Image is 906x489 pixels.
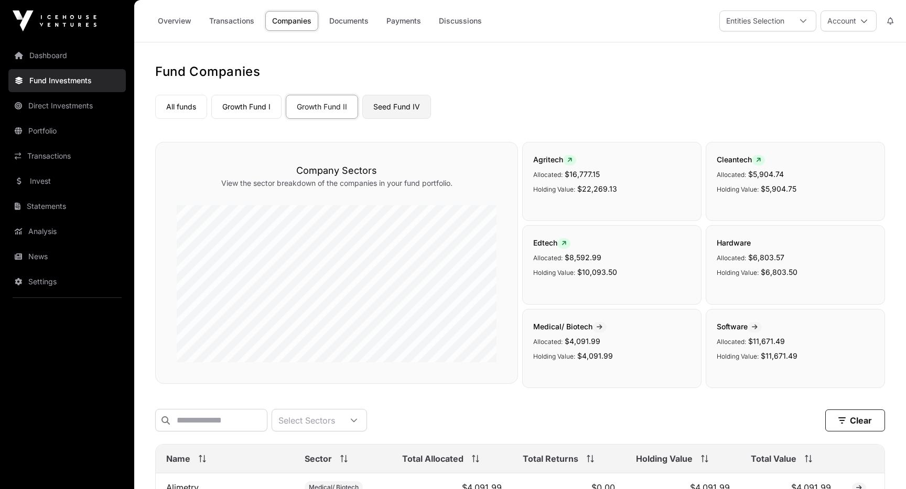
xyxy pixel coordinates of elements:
span: Cleantech [717,155,765,164]
span: $10,093.50 [577,268,617,276]
span: Total Value [751,452,796,465]
a: Discussions [432,11,489,31]
span: Holding Value: [533,269,575,276]
span: Holding Value: [717,185,759,193]
span: $22,269.13 [577,184,617,193]
a: Analysis [8,220,126,243]
a: Growth Fund I [211,95,282,119]
span: Software [717,322,762,331]
a: Overview [151,11,198,31]
span: Holding Value: [717,269,759,276]
iframe: Chat Widget [854,439,906,489]
a: Growth Fund II [286,95,358,119]
a: News [8,245,126,268]
a: Documents [322,11,375,31]
a: Payments [380,11,428,31]
span: Hardware [717,238,751,247]
span: Medical/ Biotech [533,322,607,331]
span: Allocated: [717,171,746,179]
a: Seed Fund IV [362,95,431,119]
p: View the sector breakdown of the companies in your fund portfolio. [177,178,497,188]
a: Statements [8,195,126,218]
span: $5,904.75 [761,184,796,193]
button: Account [821,10,877,31]
span: Holding Value: [533,185,575,193]
span: $4,091.99 [565,337,600,346]
img: Icehouse Ventures Logo [13,10,96,31]
div: Entities Selection [720,11,791,31]
span: Allocated: [533,338,563,346]
span: $16,777.15 [565,170,600,179]
span: $4,091.99 [577,351,613,360]
span: Holding Value: [717,352,759,360]
span: $5,904.74 [748,170,784,179]
span: Name [166,452,190,465]
a: Transactions [8,145,126,168]
span: $11,671.49 [748,337,785,346]
span: Agritech [533,155,576,164]
a: Transactions [202,11,261,31]
a: Dashboard [8,44,126,67]
a: Fund Investments [8,69,126,92]
span: Allocated: [717,338,746,346]
span: $6,803.57 [748,253,784,262]
a: Settings [8,270,126,293]
span: $11,671.49 [761,351,797,360]
span: Total Allocated [402,452,463,465]
a: Companies [265,11,318,31]
h3: Company Sectors [177,163,497,178]
a: Portfolio [8,119,126,142]
span: Edtech [533,238,570,247]
span: Allocated: [533,254,563,262]
span: $8,592.99 [565,253,601,262]
span: Holding Value [636,452,693,465]
span: $6,803.50 [761,268,797,276]
button: Clear [825,409,885,431]
a: Invest [8,170,126,193]
div: Select Sectors [272,409,341,431]
a: All funds [155,95,207,119]
span: Total Returns [523,452,578,465]
span: Sector [305,452,332,465]
span: Holding Value: [533,352,575,360]
h1: Fund Companies [155,63,885,80]
span: Allocated: [717,254,746,262]
span: Allocated: [533,171,563,179]
a: Direct Investments [8,94,126,117]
